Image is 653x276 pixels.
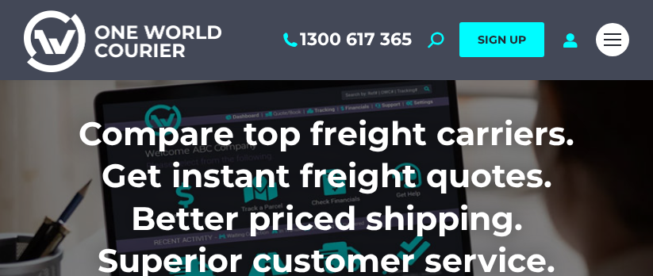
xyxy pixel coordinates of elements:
img: One World Courier [24,8,221,72]
a: 1300 617 365 [280,29,412,50]
a: Mobile menu icon [596,23,629,56]
a: SIGN UP [459,22,544,57]
span: SIGN UP [478,33,526,47]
